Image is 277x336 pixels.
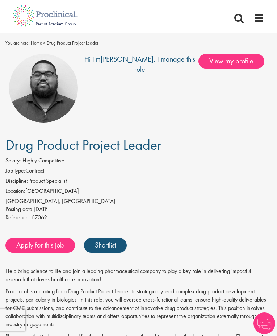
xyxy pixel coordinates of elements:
[5,187,272,197] li: [GEOGRAPHIC_DATA]
[198,55,272,65] a: View my profile
[5,167,25,175] label: Job type:
[5,197,272,206] div: [GEOGRAPHIC_DATA], [GEOGRAPHIC_DATA]
[5,267,272,284] p: Help bring science to life and join a leading pharmaceutical company to play a key role in delive...
[5,287,272,329] p: Proclinical is recruiting for a Drug Product Project Leader to strategically lead complex drug pr...
[84,238,127,253] a: Shortlist
[5,187,25,195] label: Location:
[5,177,272,187] li: Product Specialist
[81,54,198,123] div: Hi I'm , I manage this role
[5,205,272,213] div: [DATE]
[5,136,161,154] span: Drug Product Project Leader
[32,213,47,221] span: 67062
[198,54,264,69] span: View my profile
[5,157,21,165] label: Salary:
[101,54,154,64] a: [PERSON_NAME]
[9,54,78,123] img: imeage of recruiter Ashley Bennett
[5,177,28,185] label: Discipline:
[5,238,75,253] a: Apply for this job
[22,157,64,164] span: Highly Competitive
[5,213,30,222] label: Reference:
[5,205,34,213] span: Posting date:
[5,40,30,46] span: You are here:
[253,312,275,334] img: Chatbot
[5,167,272,177] li: Contract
